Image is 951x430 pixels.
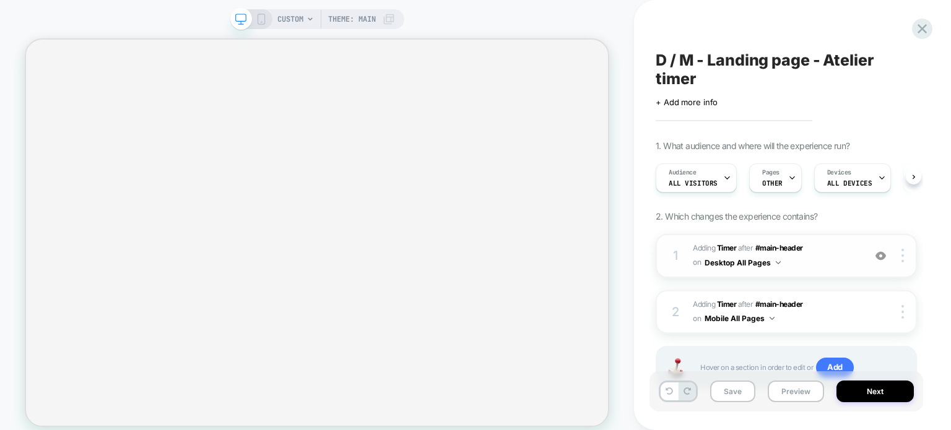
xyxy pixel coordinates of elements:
[705,311,775,326] button: Mobile All Pages
[827,179,872,187] span: ALL DEVICES
[816,358,854,377] span: Add
[693,312,701,325] span: on
[656,51,917,88] span: D / M - Landing page - Atelier timer
[669,179,718,187] span: All Visitors
[710,381,755,402] button: Save
[705,255,781,270] button: Desktop All Pages
[669,301,682,323] div: 2
[656,97,718,107] span: + Add more info
[901,305,904,319] img: close
[776,261,781,264] img: down arrow
[656,211,817,221] span: 2. Which changes the experience contains?
[693,243,736,252] span: Adding
[700,358,903,377] span: Hover on a section in order to edit or
[755,243,803,252] span: #main-header
[328,9,376,29] span: Theme: MAIN
[717,243,737,252] b: Timer
[770,317,775,320] img: down arrow
[669,244,682,267] div: 1
[738,243,753,252] span: AFTER
[768,381,824,402] button: Preview
[875,251,886,261] img: crossed eye
[836,381,914,402] button: Next
[901,249,904,262] img: close
[738,299,753,309] span: AFTER
[717,299,737,309] b: Timer
[693,256,701,269] span: on
[762,179,783,187] span: OTHER
[762,168,779,177] span: Pages
[669,168,697,177] span: Audience
[277,9,303,29] span: CUSTOM
[755,299,803,309] span: #main-header
[656,140,849,151] span: 1. What audience and where will the experience run?
[827,168,851,177] span: Devices
[693,299,736,309] span: Adding
[663,358,688,377] img: Joystick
